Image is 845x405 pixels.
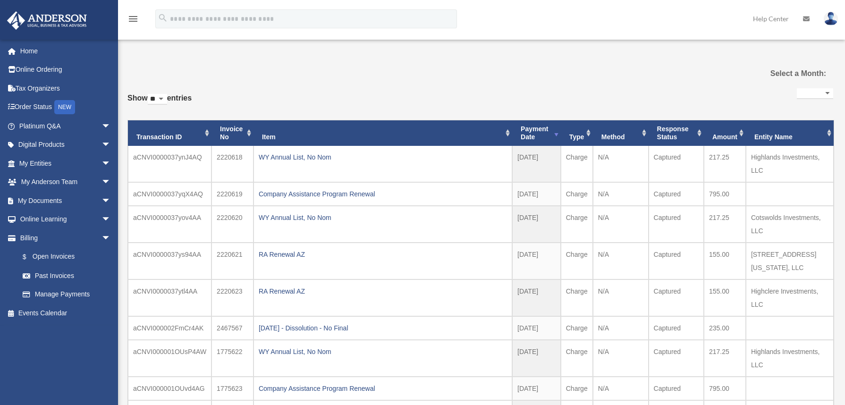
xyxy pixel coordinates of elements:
a: Online Learningarrow_drop_down [7,210,125,229]
td: 2220619 [211,182,253,206]
span: arrow_drop_down [101,154,120,173]
td: [DATE] [512,243,561,279]
td: N/A [593,243,649,279]
span: arrow_drop_down [101,210,120,229]
label: Show entries [127,92,192,114]
td: aCNVI000001OUsP4AW [128,340,211,377]
td: 1775623 [211,377,253,400]
div: Company Assistance Program Renewal [259,382,507,395]
td: Highclere Investments, LLC [746,279,834,316]
th: Item: activate to sort column ascending [253,120,512,146]
a: Tax Organizers [7,79,125,98]
a: Order StatusNEW [7,98,125,117]
a: Events Calendar [7,304,125,322]
td: N/A [593,146,649,182]
td: 795.00 [704,377,746,400]
td: 155.00 [704,243,746,279]
th: Method: activate to sort column ascending [593,120,649,146]
th: Type: activate to sort column ascending [561,120,593,146]
a: Manage Payments [13,285,125,304]
td: 217.25 [704,146,746,182]
td: Highlands Investments, LLC [746,340,834,377]
div: WY Annual List, No Nom [259,211,507,224]
td: N/A [593,377,649,400]
img: Anderson Advisors Platinum Portal [4,11,90,30]
td: 235.00 [704,316,746,340]
td: Charge [561,243,593,279]
div: RA Renewal AZ [259,248,507,261]
td: [DATE] [512,146,561,182]
td: Captured [649,279,704,316]
td: aCNVI000002FmCr4AK [128,316,211,340]
a: Digital Productsarrow_drop_down [7,135,125,154]
td: Cotswolds Investments, LLC [746,206,834,243]
td: Charge [561,279,593,316]
th: Invoice No: activate to sort column ascending [211,120,253,146]
td: N/A [593,279,649,316]
div: Company Assistance Program Renewal [259,187,507,201]
td: N/A [593,182,649,206]
td: N/A [593,316,649,340]
td: [DATE] [512,316,561,340]
th: Entity Name: activate to sort column ascending [746,120,834,146]
td: [DATE] [512,206,561,243]
td: Captured [649,377,704,400]
td: 1775622 [211,340,253,377]
td: Charge [561,146,593,182]
td: [DATE] [512,279,561,316]
span: arrow_drop_down [101,117,120,136]
td: Highlands Investments, LLC [746,146,834,182]
td: 2220621 [211,243,253,279]
a: My Anderson Teamarrow_drop_down [7,173,125,192]
th: Transaction ID: activate to sort column ascending [128,120,211,146]
div: WY Annual List, No Nom [259,151,507,164]
a: Online Ordering [7,60,125,79]
td: 2220620 [211,206,253,243]
a: $Open Invoices [13,247,125,267]
img: User Pic [824,12,838,25]
td: [DATE] [512,340,561,377]
th: Amount: activate to sort column ascending [704,120,746,146]
td: Captured [649,146,704,182]
td: Captured [649,340,704,377]
td: 217.25 [704,206,746,243]
div: [DATE] - Dissolution - No Final [259,321,507,335]
td: [DATE] [512,377,561,400]
td: Charge [561,316,593,340]
td: N/A [593,340,649,377]
td: Captured [649,316,704,340]
a: My Entitiesarrow_drop_down [7,154,125,173]
td: 2220618 [211,146,253,182]
span: arrow_drop_down [101,191,120,211]
span: arrow_drop_down [101,135,120,155]
div: WY Annual List, No Nom [259,345,507,358]
a: Past Invoices [13,266,120,285]
select: Showentries [148,94,167,105]
a: My Documentsarrow_drop_down [7,191,125,210]
i: search [158,13,168,23]
td: Charge [561,182,593,206]
th: Response Status: activate to sort column ascending [649,120,704,146]
td: 155.00 [704,279,746,316]
td: aCNVI000001OUvd4AG [128,377,211,400]
a: Billingarrow_drop_down [7,228,125,247]
td: [DATE] [512,182,561,206]
td: aCNVI0000037ys94AA [128,243,211,279]
td: Charge [561,340,593,377]
div: NEW [54,100,75,114]
td: Charge [561,377,593,400]
label: Select a Month: [723,67,826,80]
span: $ [28,251,33,263]
td: Charge [561,206,593,243]
td: aCNVI0000037yqX4AQ [128,182,211,206]
td: Captured [649,182,704,206]
td: 2220623 [211,279,253,316]
td: [STREET_ADDRESS][US_STATE], LLC [746,243,834,279]
td: aCNVI0000037ynJ4AQ [128,146,211,182]
td: 795.00 [704,182,746,206]
td: 217.25 [704,340,746,377]
td: N/A [593,206,649,243]
span: arrow_drop_down [101,228,120,248]
th: Payment Date: activate to sort column ascending [512,120,561,146]
td: aCNVI0000037ytl4AA [128,279,211,316]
